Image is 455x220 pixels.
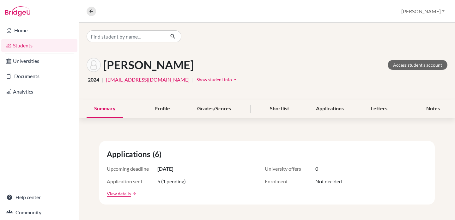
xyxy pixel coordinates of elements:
[106,76,190,83] a: [EMAIL_ADDRESS][DOMAIN_NAME]
[265,165,315,173] span: University offers
[131,192,136,196] a: arrow_forward
[5,6,30,16] img: Bridge-U
[398,5,447,17] button: [PERSON_NAME]
[315,178,342,185] span: Not decided
[419,100,447,118] div: Notes
[1,85,77,98] a: Analytics
[265,178,315,185] span: Enrolment
[87,100,123,118] div: Summary
[190,100,239,118] div: Grades/Scores
[192,76,194,83] span: |
[1,39,77,52] a: Students
[308,100,351,118] div: Applications
[87,30,165,42] input: Find student by name...
[107,178,157,185] span: Application sent
[315,165,318,173] span: 0
[157,165,173,173] span: [DATE]
[232,76,238,82] i: arrow_drop_down
[103,58,194,72] h1: [PERSON_NAME]
[197,77,232,82] span: Show student info
[1,206,77,219] a: Community
[107,190,131,197] a: View details
[1,24,77,37] a: Home
[1,191,77,204] a: Help center
[88,76,99,83] span: 2024
[153,149,164,160] span: (6)
[1,55,77,67] a: Universities
[196,75,239,84] button: Show student infoarrow_drop_down
[87,58,101,72] img: Prabesh Poudel's avatar
[157,178,186,185] span: 5 (1 pending)
[363,100,395,118] div: Letters
[147,100,178,118] div: Profile
[262,100,297,118] div: Shortlist
[102,76,103,83] span: |
[1,70,77,82] a: Documents
[107,149,153,160] span: Applications
[388,60,447,70] a: Access student's account
[107,165,157,173] span: Upcoming deadline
